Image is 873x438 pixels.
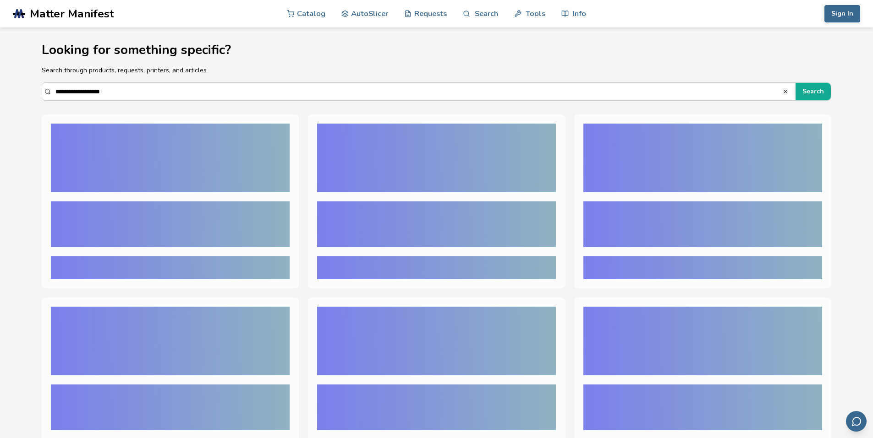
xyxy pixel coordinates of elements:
[846,411,867,432] button: Send feedback via email
[782,88,791,95] button: Search
[30,7,114,20] span: Matter Manifest
[42,65,832,75] p: Search through products, requests, printers, and articles
[796,83,831,100] button: Search
[42,43,832,57] h1: Looking for something specific?
[824,5,860,22] button: Sign In
[55,83,783,100] input: Search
